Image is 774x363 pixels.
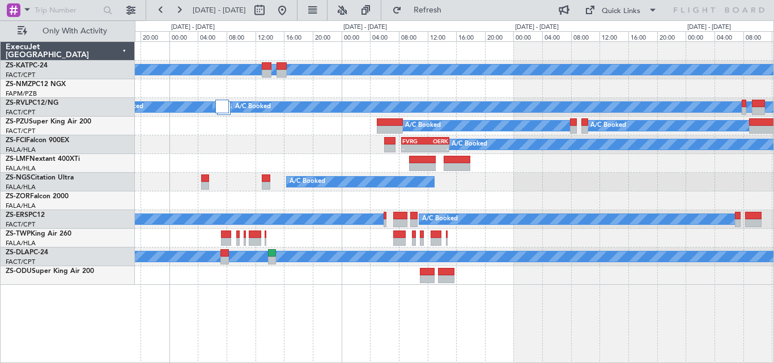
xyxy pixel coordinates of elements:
span: ZS-PZU [6,118,29,125]
span: Refresh [404,6,452,14]
span: Only With Activity [29,27,120,35]
div: A/C Booked [590,117,626,134]
div: 20:00 [141,31,169,41]
div: 20:00 [313,31,342,41]
a: ZS-ERSPC12 [6,212,45,219]
div: 04:00 [198,31,227,41]
div: Quick Links [602,6,640,17]
div: [DATE] - [DATE] [687,23,731,32]
div: - [402,145,425,152]
a: FALA/HLA [6,183,36,191]
div: 08:00 [743,31,772,41]
div: 20:00 [657,31,686,41]
div: A/C Booked [405,117,441,134]
div: A/C Booked [290,173,325,190]
span: [DATE] - [DATE] [193,5,246,15]
span: ZS-FCI [6,137,26,144]
div: 08:00 [227,31,256,41]
div: [DATE] - [DATE] [515,23,559,32]
a: ZS-RVLPC12/NG [6,100,58,106]
div: 12:00 [428,31,457,41]
div: 08:00 [571,31,600,41]
div: 16:00 [456,31,485,41]
span: ZS-RVL [6,100,28,106]
a: ZS-TWPKing Air 260 [6,230,71,237]
a: FALA/HLA [6,239,36,247]
a: ZS-LMFNextant 400XTi [6,156,80,163]
button: Refresh [387,1,455,19]
a: FACT/CPT [6,258,35,266]
a: FALA/HLA [6,146,36,154]
a: FALA/HLA [6,164,36,173]
div: 16:00 [284,31,313,41]
a: ZS-ODUSuper King Air 200 [6,268,94,275]
span: ZS-LMF [6,156,29,163]
a: FALA/HLA [6,202,36,210]
div: [DATE] - [DATE] [343,23,387,32]
a: ZS-NMZPC12 NGX [6,81,66,88]
div: 08:00 [399,31,428,41]
button: Quick Links [579,1,663,19]
a: ZS-KATPC-24 [6,62,48,69]
div: 04:00 [542,31,571,41]
a: ZS-PZUSuper King Air 200 [6,118,91,125]
a: FACT/CPT [6,220,35,229]
a: ZS-DLAPC-24 [6,249,48,256]
div: 00:00 [686,31,715,41]
div: A/C Booked [422,211,458,228]
div: 00:00 [513,31,542,41]
div: 12:00 [599,31,628,41]
div: 00:00 [342,31,371,41]
div: A/C Booked [235,99,271,116]
a: ZS-FCIFalcon 900EX [6,137,69,144]
div: [DATE] - [DATE] [171,23,215,32]
div: A/C Booked [452,136,487,153]
a: FACT/CPT [6,71,35,79]
div: OERK [426,138,448,144]
div: 20:00 [485,31,514,41]
a: ZS-NGSCitation Ultra [6,174,74,181]
div: 04:00 [715,31,743,41]
a: FACT/CPT [6,127,35,135]
div: 04:00 [370,31,399,41]
input: Trip Number [35,2,100,19]
div: FVRG [402,138,425,144]
div: 00:00 [169,31,198,41]
span: ZS-KAT [6,62,29,69]
button: Only With Activity [12,22,123,40]
span: ZS-NGS [6,174,31,181]
a: FACT/CPT [6,108,35,117]
span: ZS-ZOR [6,193,30,200]
span: ZS-ODU [6,268,32,275]
span: ZS-ERS [6,212,28,219]
div: - [426,145,448,152]
span: ZS-TWP [6,230,31,237]
span: ZS-NMZ [6,81,32,88]
div: 12:00 [256,31,284,41]
span: ZS-DLA [6,249,29,256]
div: 16:00 [628,31,657,41]
a: FAPM/PZB [6,89,37,98]
a: ZS-ZORFalcon 2000 [6,193,69,200]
